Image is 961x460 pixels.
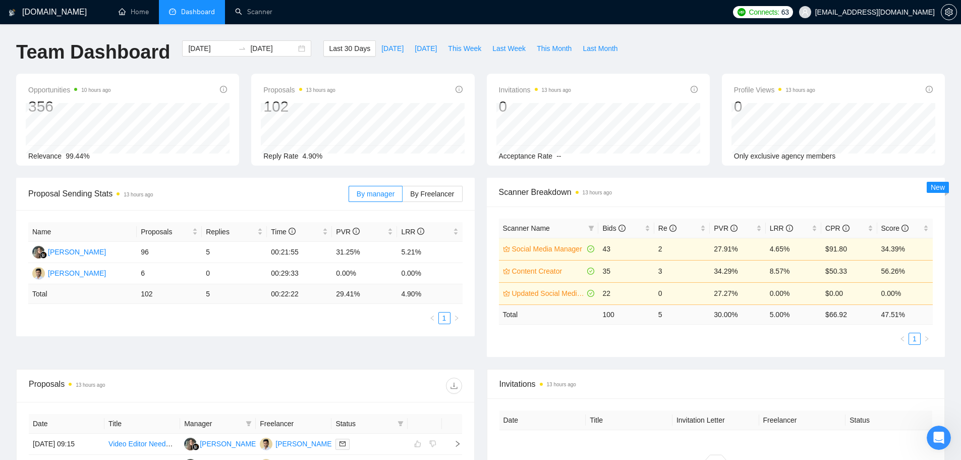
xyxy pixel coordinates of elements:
div: 🔠 GigRadar Search Syntax: Query Operators for Optimized Job Searches [15,302,187,331]
td: 35 [598,260,654,282]
span: Proposals [141,226,190,237]
td: 47.51 % [877,304,933,324]
time: 13 hours ago [124,192,153,197]
span: CPR [825,224,849,232]
button: Tickets [101,315,151,355]
span: Only exclusive agency members [734,152,836,160]
input: Start date [188,43,234,54]
div: Close [174,16,192,34]
span: Scanner Breakdown [499,186,933,198]
td: 00:22:22 [267,284,332,304]
img: Profile image for AI Assistant from GigRadar 📡 [21,177,41,197]
img: gigradar-bm.png [40,251,47,259]
td: 8.57% [766,260,821,282]
span: filter [586,221,596,236]
time: 13 hours ago [306,87,335,93]
span: 99.44% [66,152,89,160]
a: searchScanner [235,8,272,16]
input: End date [250,43,296,54]
td: 96 [137,242,202,263]
a: Video Editor Needed for EditedByGeo [108,440,228,448]
span: Replies [206,226,255,237]
img: Profile image for Nazar [146,16,166,36]
span: info-circle [353,228,360,235]
td: 0.00% [332,263,397,284]
a: LK[PERSON_NAME] [184,439,258,447]
span: Messages [59,340,93,347]
span: crown [503,290,510,297]
td: 43 [598,238,654,260]
td: 0.00% [877,282,933,304]
div: [PERSON_NAME] [275,438,333,449]
td: 5 [202,284,267,304]
div: Proposals [29,378,245,394]
span: 4.90% [303,152,323,160]
td: 6 [137,263,202,284]
div: Recent messageProfile image for AI Assistant from GigRadar 📡If you need any more help with how Au... [10,153,192,206]
span: crown [503,268,510,275]
span: info-circle [456,86,463,93]
div: 0 [499,97,571,116]
button: Help [151,315,202,355]
p: How can we help? [20,123,182,140]
a: homeHome [119,8,149,16]
span: Dashboard [181,8,215,16]
td: 4.65% [766,238,821,260]
button: left [896,333,909,345]
span: If you need any more help with how Auto Bidder works or have other questions, I’m here to assist.... [45,177,703,185]
td: 0.00% [766,282,821,304]
li: Next Page [921,333,933,345]
th: Date [499,411,586,430]
th: Proposals [137,222,202,242]
span: Proposal Sending Stats [28,187,349,200]
span: filter [395,416,406,431]
span: Time [271,228,295,236]
th: Title [586,411,672,430]
td: 5 [202,242,267,263]
img: logo [20,19,36,35]
th: Invitation Letter [672,411,759,430]
span: Invitations [499,84,571,96]
span: Scanner Name [503,224,550,232]
td: 5 [654,304,710,324]
img: SH [32,267,45,280]
span: By Freelancer [410,190,454,198]
div: 102 [263,97,335,116]
span: left [429,315,435,321]
span: Last Month [583,43,617,54]
td: 2 [654,238,710,260]
img: upwork-logo.png [738,8,746,16]
span: mail [340,441,346,447]
div: Ask a question [21,220,169,230]
span: -- [556,152,561,160]
span: Acceptance Rate [499,152,553,160]
span: 63 [781,7,789,18]
a: Social Media Manager [512,243,586,254]
a: LK[PERSON_NAME] [32,247,106,255]
span: New [931,183,945,191]
img: Profile image for Viktor [127,16,147,36]
button: [DATE] [376,40,409,57]
button: download [446,378,462,394]
span: Relevance [28,152,62,160]
a: Content Creator [512,266,586,277]
span: Opportunities [28,84,111,96]
span: info-circle [669,225,676,232]
th: Status [845,411,932,430]
span: Last Week [492,43,526,54]
li: Previous Page [426,312,438,324]
button: This Week [442,40,487,57]
h1: Team Dashboard [16,40,170,64]
span: Status [335,418,393,429]
button: left [426,312,438,324]
td: 0 [654,282,710,304]
span: crown [503,245,510,252]
span: Home [14,340,36,347]
span: This Month [537,43,572,54]
td: 56.26% [877,260,933,282]
li: Next Page [450,312,463,324]
div: ✅ How To: Connect your agency to [DOMAIN_NAME] [15,273,187,302]
td: 4.90 % [397,284,462,304]
button: right [450,312,463,324]
td: $0.00 [821,282,877,304]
